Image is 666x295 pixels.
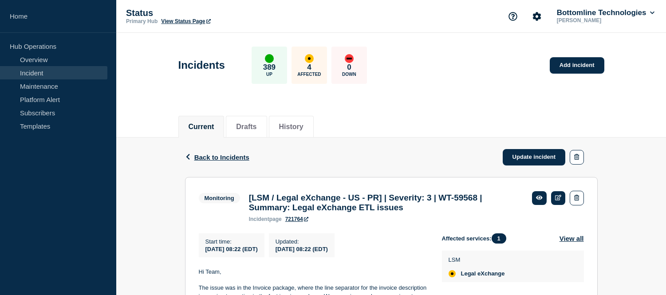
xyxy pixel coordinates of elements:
div: [DATE] 08:22 (EDT) [276,245,328,252]
div: affected [305,54,314,63]
div: affected [449,270,456,277]
p: Updated : [276,238,328,245]
p: Affected [297,72,321,77]
p: Start time : [205,238,258,245]
span: incident [249,216,269,222]
button: Support [504,7,522,26]
button: History [279,123,303,131]
a: Update incident [503,149,566,165]
button: View all [560,233,584,244]
span: Monitoring [199,193,240,203]
p: Hi Team, [199,268,428,276]
span: Back to Incidents [194,153,249,161]
p: Up [266,72,272,77]
span: [DATE] 08:22 (EDT) [205,246,258,252]
button: Drafts [236,123,256,131]
span: Affected services: [442,233,511,244]
div: down [345,54,354,63]
p: 4 [307,63,311,72]
a: View Status Page [161,18,210,24]
p: Primary Hub [126,18,158,24]
button: Back to Incidents [185,153,249,161]
h3: [LSM / Legal eXchange - US - PR] | Severity: 3 | WT-59568 | Summary: Legal eXchange ETL issues [249,193,523,212]
p: 389 [263,63,276,72]
p: LSM [449,256,505,263]
div: up [265,54,274,63]
button: Account settings [528,7,546,26]
button: Current [189,123,214,131]
p: page [249,216,282,222]
p: Down [342,72,356,77]
a: 721764 [285,216,308,222]
a: Add incident [550,57,604,74]
p: Status [126,8,303,18]
p: [PERSON_NAME] [555,17,647,24]
button: Bottomline Technologies [555,8,656,17]
p: 0 [347,63,351,72]
span: 1 [492,233,506,244]
span: Legal eXchange [461,270,505,277]
h1: Incidents [178,59,225,71]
